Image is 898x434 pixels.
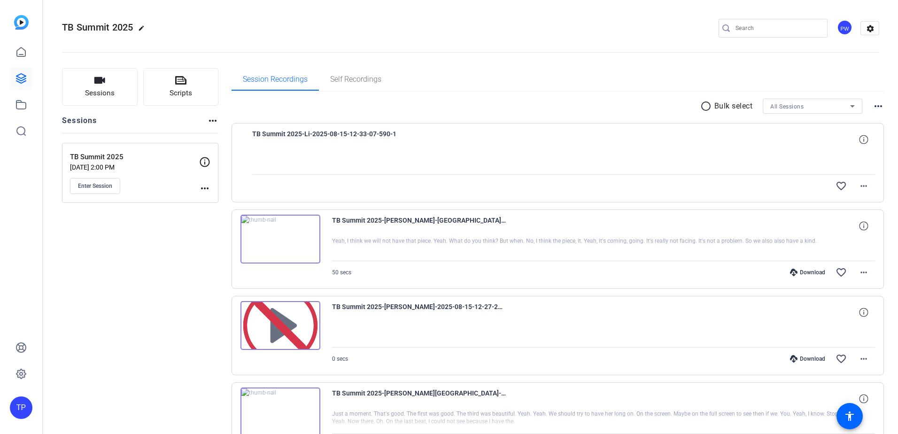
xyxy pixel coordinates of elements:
[243,76,308,83] span: Session Recordings
[14,15,29,30] img: blue-gradient.svg
[70,163,199,171] p: [DATE] 2:00 PM
[332,269,351,276] span: 50 secs
[85,88,115,99] span: Sessions
[207,115,218,126] mat-icon: more_horiz
[785,269,830,276] div: Download
[332,387,506,410] span: TB Summit 2025-[PERSON_NAME][GEOGRAPHIC_DATA]-2025-08-15-12-27-24-595-0
[735,23,820,34] input: Search
[844,411,855,422] mat-icon: accessibility
[70,152,199,163] p: TB Summit 2025
[10,396,32,419] div: TP
[836,353,847,364] mat-icon: favorite_border
[785,355,830,363] div: Download
[252,128,426,151] span: TB Summit 2025-Li-2025-08-15-12-33-07-590-1
[770,103,804,110] span: All Sessions
[873,101,884,112] mat-icon: more_horiz
[861,22,880,36] mat-icon: settings
[858,353,869,364] mat-icon: more_horiz
[62,68,138,106] button: Sessions
[332,356,348,362] span: 0 secs
[62,22,133,33] span: TB Summit 2025
[138,25,149,36] mat-icon: edit
[240,215,320,263] img: thumb-nail
[700,101,714,112] mat-icon: radio_button_unchecked
[858,267,869,278] mat-icon: more_horiz
[170,88,192,99] span: Scripts
[858,180,869,192] mat-icon: more_horiz
[240,301,320,350] img: Preview is unavailable
[332,301,506,324] span: TB Summit 2025-[PERSON_NAME]-2025-08-15-12-27-24-595-1
[332,215,506,237] span: TB Summit 2025-[PERSON_NAME]-[GEOGRAPHIC_DATA]-2025-08-15-12-33-07-590-0
[836,267,847,278] mat-icon: favorite_border
[78,182,112,190] span: Enter Session
[837,20,852,35] div: PW
[62,115,97,133] h2: Sessions
[143,68,219,106] button: Scripts
[714,101,753,112] p: Bulk select
[199,183,210,194] mat-icon: more_horiz
[70,178,120,194] button: Enter Session
[836,180,847,192] mat-icon: favorite_border
[330,76,381,83] span: Self Recordings
[837,20,853,36] ngx-avatar: Pawel Wilkolek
